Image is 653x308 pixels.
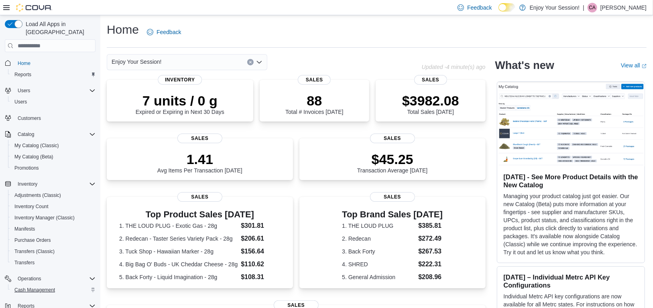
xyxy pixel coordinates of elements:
[402,93,459,115] div: Total Sales [DATE]
[14,274,45,284] button: Operations
[418,234,443,243] dd: $272.49
[241,272,280,282] dd: $108.31
[285,93,343,109] p: 88
[14,165,39,171] span: Promotions
[14,130,96,139] span: Catalog
[14,86,33,95] button: Users
[22,20,96,36] span: Load All Apps in [GEOGRAPHIC_DATA]
[14,192,61,199] span: Adjustments (Classic)
[11,70,35,79] a: Reports
[14,215,75,221] span: Inventory Manager (Classic)
[467,4,492,12] span: Feedback
[14,71,31,78] span: Reports
[11,247,96,256] span: Transfers (Classic)
[11,190,96,200] span: Adjustments (Classic)
[119,222,238,230] dt: 1. THE LOUD PLUG - Exotic Gas - 28g
[18,131,34,138] span: Catalog
[298,75,331,85] span: Sales
[14,142,59,149] span: My Catalog (Classic)
[119,273,238,281] dt: 5. Back Forty - Liquid Imagination - 28g
[136,93,224,109] p: 7 units / 0 g
[11,152,57,162] a: My Catalog (Beta)
[241,234,280,243] dd: $206.61
[504,192,638,256] p: Managing your product catalog just got easier. Our new Catalog (Beta) puts more information at yo...
[402,93,459,109] p: $3982.08
[14,203,49,210] span: Inventory Count
[16,4,52,12] img: Cova
[504,273,638,289] h3: [DATE] – Individual Metrc API Key Configurations
[2,57,99,69] button: Home
[583,3,584,12] p: |
[112,57,162,67] span: Enjoy Your Session!
[8,257,99,268] button: Transfers
[418,259,443,269] dd: $222.31
[418,247,443,256] dd: $267.53
[422,64,486,70] p: Updated -4 minute(s) ago
[8,246,99,257] button: Transfers (Classic)
[11,202,96,211] span: Inventory Count
[11,97,30,107] a: Users
[2,273,99,284] button: Operations
[8,201,99,212] button: Inventory Count
[241,221,280,231] dd: $301.81
[11,285,96,295] span: Cash Management
[119,247,238,255] dt: 3. Tuck Shop - Hawaiian Marker - 28g
[588,3,597,12] div: Chantel Albert
[2,178,99,190] button: Inventory
[357,151,428,174] div: Transaction Average [DATE]
[418,272,443,282] dd: $208.96
[642,64,647,69] svg: External link
[8,69,99,80] button: Reports
[370,134,415,143] span: Sales
[14,179,41,189] button: Inventory
[14,113,96,123] span: Customers
[157,28,181,36] span: Feedback
[418,221,443,231] dd: $385.81
[14,130,37,139] button: Catalog
[342,273,415,281] dt: 5. General Admission
[342,210,443,219] h3: Top Brand Sales [DATE]
[8,212,99,223] button: Inventory Manager (Classic)
[18,60,31,67] span: Home
[14,179,96,189] span: Inventory
[11,247,58,256] a: Transfers (Classic)
[8,190,99,201] button: Adjustments (Classic)
[504,173,638,189] h3: [DATE] - See More Product Details with the New Catalog
[2,85,99,96] button: Users
[18,276,41,282] span: Operations
[498,3,515,12] input: Dark Mode
[144,24,184,40] a: Feedback
[2,112,99,124] button: Customers
[11,141,62,150] a: My Catalog (Classic)
[177,134,222,143] span: Sales
[589,3,596,12] span: CA
[241,259,280,269] dd: $110.62
[11,202,52,211] a: Inventory Count
[157,151,242,167] p: 1.41
[8,162,99,174] button: Promotions
[357,151,428,167] p: $45.25
[136,93,224,115] div: Expired or Expiring in Next 30 Days
[11,152,96,162] span: My Catalog (Beta)
[11,213,96,223] span: Inventory Manager (Classic)
[119,210,281,219] h3: Top Product Sales [DATE]
[14,59,34,68] a: Home
[256,59,262,65] button: Open list of options
[247,59,254,65] button: Clear input
[342,235,415,243] dt: 2. Redecan
[8,284,99,296] button: Cash Management
[342,247,415,255] dt: 3. Back Forty
[11,224,96,234] span: Manifests
[119,235,238,243] dt: 2. Redecan - Taster Series Variety Pack - 28g
[8,223,99,235] button: Manifests
[119,260,238,268] dt: 4. Big Bag O' Buds - UK Cheddar Cheese - 28g
[11,258,96,267] span: Transfers
[530,3,580,12] p: Enjoy Your Session!
[342,222,415,230] dt: 1. THE LOUD PLUG
[8,235,99,246] button: Purchase Orders
[370,192,415,202] span: Sales
[158,75,202,85] span: Inventory
[14,287,55,293] span: Cash Management
[11,285,58,295] a: Cash Management
[11,190,64,200] a: Adjustments (Classic)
